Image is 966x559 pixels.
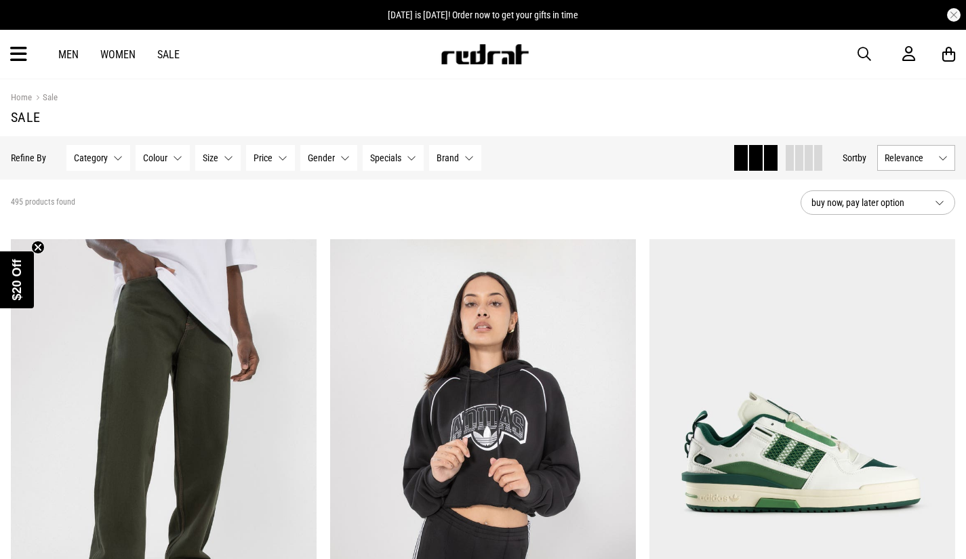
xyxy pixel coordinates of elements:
[10,259,24,300] span: $20 Off
[11,152,46,163] p: Refine By
[58,48,79,61] a: Men
[388,9,578,20] span: [DATE] is [DATE]! Order now to get your gifts in time
[32,92,58,105] a: Sale
[370,152,401,163] span: Specials
[885,152,933,163] span: Relevance
[440,44,529,64] img: Redrat logo
[66,145,130,171] button: Category
[246,145,295,171] button: Price
[843,150,866,166] button: Sortby
[11,197,75,208] span: 495 products found
[157,48,180,61] a: Sale
[308,152,335,163] span: Gender
[363,145,424,171] button: Specials
[143,152,167,163] span: Colour
[11,92,32,102] a: Home
[136,145,190,171] button: Colour
[429,145,481,171] button: Brand
[195,145,241,171] button: Size
[100,48,136,61] a: Women
[801,190,955,215] button: buy now, pay later option
[877,145,955,171] button: Relevance
[203,152,218,163] span: Size
[11,109,955,125] h1: Sale
[254,152,273,163] span: Price
[858,152,866,163] span: by
[74,152,108,163] span: Category
[31,241,45,254] button: Close teaser
[300,145,357,171] button: Gender
[811,194,924,211] span: buy now, pay later option
[437,152,459,163] span: Brand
